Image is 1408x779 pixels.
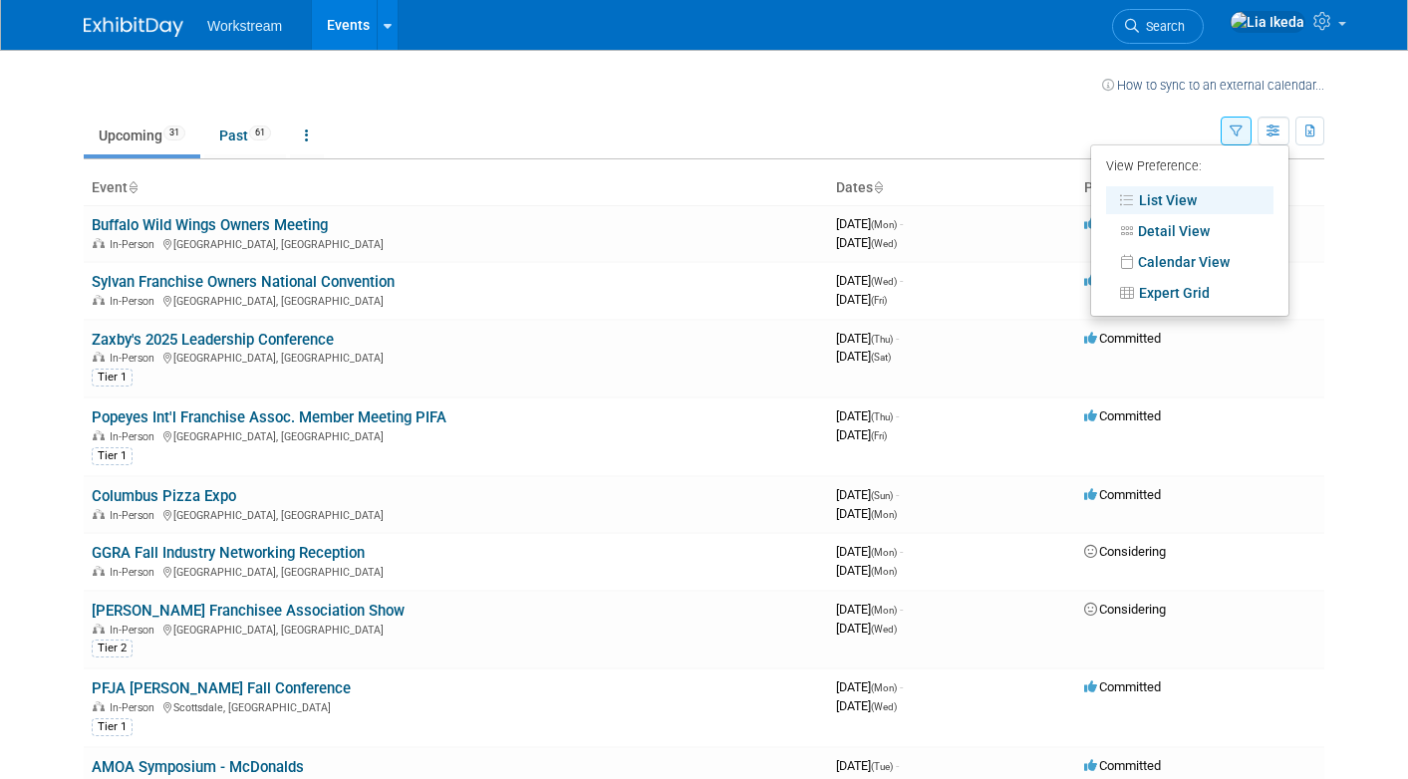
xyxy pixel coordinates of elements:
[1139,19,1185,34] span: Search
[93,566,105,576] img: In-Person Event
[204,117,286,154] a: Past61
[110,624,160,637] span: In-Person
[836,544,903,559] span: [DATE]
[836,758,899,773] span: [DATE]
[92,273,395,291] a: Sylvan Franchise Owners National Convention
[1106,186,1273,214] a: List View
[1230,11,1305,33] img: Lia Ikeda
[1106,279,1273,307] a: Expert Grid
[836,349,891,364] span: [DATE]
[92,408,446,426] a: Popeyes Int'l Franchise Assoc. Member Meeting PIFA
[110,238,160,251] span: In-Person
[1106,248,1273,276] a: Calendar View
[1084,408,1161,423] span: Committed
[1084,487,1161,502] span: Committed
[93,295,105,305] img: In-Person Event
[871,566,897,577] span: (Mon)
[92,331,334,349] a: Zaxby's 2025 Leadership Conference
[92,698,820,714] div: Scottsdale, [GEOGRAPHIC_DATA]
[1084,273,1161,288] span: Committed
[92,292,820,308] div: [GEOGRAPHIC_DATA], [GEOGRAPHIC_DATA]
[1106,152,1273,183] div: View Preference:
[836,408,899,423] span: [DATE]
[836,427,887,442] span: [DATE]
[92,544,365,562] a: GGRA Fall Industry Networking Reception
[900,273,903,288] span: -
[900,679,903,694] span: -
[92,758,304,776] a: AMOA Symposium - McDonalds
[249,126,271,140] span: 61
[92,487,236,505] a: Columbus Pizza Expo
[1084,758,1161,773] span: Committed
[92,640,133,657] div: Tier 2
[896,487,899,502] span: -
[110,566,160,579] span: In-Person
[836,273,903,288] span: [DATE]
[92,235,820,251] div: [GEOGRAPHIC_DATA], [GEOGRAPHIC_DATA]
[871,761,893,772] span: (Tue)
[871,411,893,422] span: (Thu)
[871,276,897,287] span: (Wed)
[836,506,897,521] span: [DATE]
[93,430,105,440] img: In-Person Event
[871,509,897,520] span: (Mon)
[896,331,899,346] span: -
[84,171,828,205] th: Event
[871,334,893,345] span: (Thu)
[873,179,883,195] a: Sort by Start Date
[871,430,887,441] span: (Fri)
[92,369,133,387] div: Tier 1
[836,679,903,694] span: [DATE]
[92,621,820,637] div: [GEOGRAPHIC_DATA], [GEOGRAPHIC_DATA]
[110,295,160,308] span: In-Person
[871,624,897,635] span: (Wed)
[1084,679,1161,694] span: Committed
[1076,171,1324,205] th: Participation
[1084,544,1166,559] span: Considering
[1084,602,1166,617] span: Considering
[871,490,893,501] span: (Sun)
[207,18,282,34] span: Workstream
[871,219,897,230] span: (Mon)
[92,216,328,234] a: Buffalo Wild Wings Owners Meeting
[92,718,133,736] div: Tier 1
[871,701,897,712] span: (Wed)
[1084,216,1161,231] span: Committed
[92,679,351,697] a: PFJA [PERSON_NAME] Fall Conference
[1102,78,1324,93] a: How to sync to an external calendar...
[92,563,820,579] div: [GEOGRAPHIC_DATA], [GEOGRAPHIC_DATA]
[110,352,160,365] span: In-Person
[871,352,891,363] span: (Sat)
[836,216,903,231] span: [DATE]
[896,408,899,423] span: -
[1112,9,1204,44] a: Search
[828,171,1076,205] th: Dates
[110,509,160,522] span: In-Person
[871,238,897,249] span: (Wed)
[871,682,897,693] span: (Mon)
[110,430,160,443] span: In-Person
[128,179,138,195] a: Sort by Event Name
[92,447,133,465] div: Tier 1
[836,621,897,636] span: [DATE]
[836,563,897,578] span: [DATE]
[110,701,160,714] span: In-Person
[871,605,897,616] span: (Mon)
[93,701,105,711] img: In-Person Event
[93,509,105,519] img: In-Person Event
[92,427,820,443] div: [GEOGRAPHIC_DATA], [GEOGRAPHIC_DATA]
[92,506,820,522] div: [GEOGRAPHIC_DATA], [GEOGRAPHIC_DATA]
[84,17,183,37] img: ExhibitDay
[900,544,903,559] span: -
[836,331,899,346] span: [DATE]
[93,238,105,248] img: In-Person Event
[836,487,899,502] span: [DATE]
[871,295,887,306] span: (Fri)
[84,117,200,154] a: Upcoming31
[93,624,105,634] img: In-Person Event
[93,352,105,362] img: In-Person Event
[896,758,899,773] span: -
[92,602,405,620] a: [PERSON_NAME] Franchisee Association Show
[836,602,903,617] span: [DATE]
[836,292,887,307] span: [DATE]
